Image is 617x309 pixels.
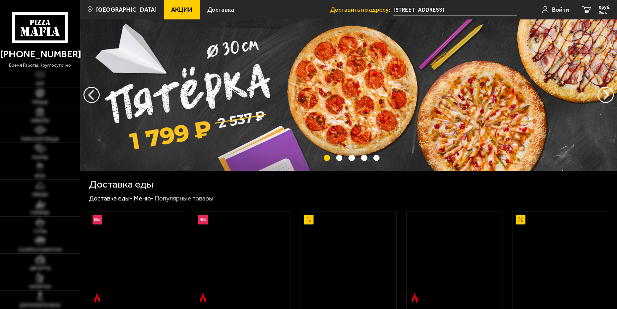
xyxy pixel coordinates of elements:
span: 0 шт. [599,10,611,14]
span: Пицца [32,100,48,105]
span: Супы [34,229,47,234]
span: Обеды [32,192,48,197]
span: Доставка [207,6,234,13]
a: АкционныйПепперони 25 см (толстое с сыром) [512,212,608,306]
span: Десерты [30,266,50,271]
a: НовинкаОстрое блюдоРимская с креветками [89,212,185,306]
h1: Доставка еды [89,179,153,189]
span: Дополнительно [19,303,61,308]
button: точки переключения [336,155,342,161]
button: точки переключения [373,155,380,161]
span: Доставить по адресу: [330,6,393,13]
span: Акции [171,6,193,13]
button: точки переключения [348,155,355,161]
span: Напитки [29,285,51,289]
span: Горячее [30,211,50,215]
span: [GEOGRAPHIC_DATA] [96,6,157,13]
div: Популярные товары [155,194,214,203]
span: Заневский проспект, 73 [393,4,517,16]
img: Острое блюдо [198,293,208,303]
span: Салаты и закуски [18,248,62,252]
button: точки переключения [324,155,330,161]
button: следующий [83,87,100,103]
button: точки переключения [361,155,367,161]
a: Доставка еды- [89,194,133,202]
button: предыдущий [598,87,614,103]
span: Роллы [32,155,48,160]
img: Акционный [516,215,525,224]
a: НовинкаОстрое блюдоРимская с мясным ассорти [195,212,291,306]
img: Острое блюдо [93,293,102,303]
img: Новинка [93,215,102,224]
span: Войти [552,6,569,13]
span: 0 руб. [599,5,611,10]
span: Наборы [31,119,49,123]
span: Хит [36,82,45,86]
span: WOK [35,174,45,178]
span: Римская пицца [21,137,59,142]
input: Ваш адрес доставки [393,4,517,16]
a: АкционныйАль-Шам 25 см (тонкое тесто) [301,212,396,306]
img: Острое блюдо [410,293,420,303]
img: Акционный [304,215,314,224]
a: Острое блюдоБиф чили 25 см (толстое с сыром) [407,212,502,306]
img: Новинка [198,215,208,224]
a: Меню- [134,194,154,202]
